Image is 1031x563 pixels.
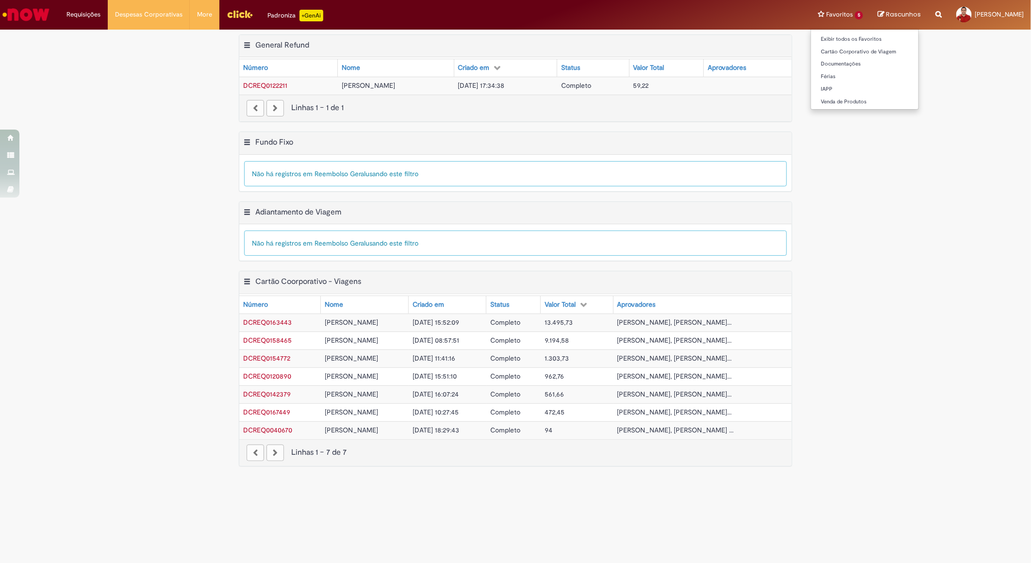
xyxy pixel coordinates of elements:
[413,372,457,381] span: [DATE] 15:51:10
[243,390,291,398] span: DCREQ0142379
[617,408,732,416] span: [PERSON_NAME], [PERSON_NAME]...
[244,161,787,186] div: Não há registros em Reembolso Geral
[325,354,378,363] span: [PERSON_NAME]
[811,71,918,82] a: Férias
[490,372,520,381] span: Completo
[617,354,732,363] span: [PERSON_NAME], [PERSON_NAME]...
[342,81,395,90] span: [PERSON_NAME]
[299,10,323,21] p: +GenAi
[490,300,509,310] div: Status
[243,318,292,327] span: DCREQ0163443
[243,81,287,90] span: DCREQ0122211
[490,390,520,398] span: Completo
[244,231,787,256] div: Não há registros em Reembolso Geral
[255,40,309,50] h2: General Refund
[115,10,183,19] span: Despesas Corporativas
[886,10,921,19] span: Rascunhos
[243,426,292,434] a: Abrir Registro: DCREQ0040670
[1,5,51,24] img: ServiceNow
[975,10,1024,18] span: [PERSON_NAME]
[267,10,323,21] div: Padroniza
[243,277,251,289] button: Cartão Coorporativo - Viagens Menu de contexto
[366,239,418,248] span: usando este filtro
[325,336,378,345] span: [PERSON_NAME]
[633,81,649,90] span: 59,22
[243,81,287,90] a: Abrir Registro: DCREQ0122211
[633,63,665,73] div: Valor Total
[243,426,292,434] span: DCREQ0040670
[247,447,784,458] div: Linhas 1 − 7 de 7
[545,408,565,416] span: 472,45
[413,408,459,416] span: [DATE] 10:27:45
[490,408,520,416] span: Completo
[243,40,251,53] button: General Refund Menu de contexto
[243,137,251,150] button: Fundo Fixo Menu de contexto
[545,354,569,363] span: 1.303,73
[826,10,853,19] span: Favoritos
[325,408,378,416] span: [PERSON_NAME]
[255,207,341,217] h2: Adiantamento de Viagem
[545,336,569,345] span: 9.194,58
[255,137,293,147] h2: Fundo Fixo
[490,336,520,345] span: Completo
[811,59,918,69] a: Documentações
[243,408,290,416] span: DCREQ0167449
[545,318,573,327] span: 13.495,73
[325,390,378,398] span: [PERSON_NAME]
[247,102,784,114] div: Linhas 1 − 1 de 1
[811,34,918,45] a: Exibir todos os Favoritos
[243,336,292,345] span: DCREQ0158465
[197,10,212,19] span: More
[811,47,918,57] a: Cartão Corporativo de Viagem
[561,63,580,73] div: Status
[490,426,520,434] span: Completo
[239,95,792,121] nav: paginação
[617,390,732,398] span: [PERSON_NAME], [PERSON_NAME]...
[325,372,378,381] span: [PERSON_NAME]
[67,10,100,19] span: Requisições
[325,300,343,310] div: Nome
[878,10,921,19] a: Rascunhos
[458,81,505,90] span: [DATE] 17:34:38
[243,318,292,327] a: Abrir Registro: DCREQ0163443
[239,439,792,466] nav: paginação
[545,300,576,310] div: Valor Total
[811,97,918,107] a: Venda de Produtos
[855,11,863,19] span: 5
[617,336,732,345] span: [PERSON_NAME], [PERSON_NAME]...
[561,81,591,90] span: Completo
[545,426,552,434] span: 94
[342,63,360,73] div: Nome
[545,372,564,381] span: 962,76
[243,63,268,73] div: Número
[617,372,732,381] span: [PERSON_NAME], [PERSON_NAME]...
[243,408,290,416] a: Abrir Registro: DCREQ0167449
[413,318,459,327] span: [DATE] 15:52:09
[413,300,444,310] div: Criado em
[811,29,919,110] ul: Favoritos
[811,84,918,95] a: IAPP
[458,63,490,73] div: Criado em
[243,354,290,363] span: DCREQ0154772
[243,336,292,345] a: Abrir Registro: DCREQ0158465
[255,277,361,287] h2: Cartão Coorporativo - Viagens
[490,354,520,363] span: Completo
[227,7,253,21] img: click_logo_yellow_360x200.png
[243,354,290,363] a: Abrir Registro: DCREQ0154772
[490,318,520,327] span: Completo
[708,63,746,73] div: Aprovadores
[617,300,656,310] div: Aprovadores
[243,300,268,310] div: Número
[413,426,459,434] span: [DATE] 18:29:43
[366,169,418,178] span: usando este filtro
[413,390,459,398] span: [DATE] 16:07:24
[413,354,455,363] span: [DATE] 11:41:16
[243,390,291,398] a: Abrir Registro: DCREQ0142379
[545,390,564,398] span: 561,66
[243,207,251,220] button: Adiantamento de Viagem Menu de contexto
[243,372,291,381] span: DCREQ0120890
[243,372,291,381] a: Abrir Registro: DCREQ0120890
[325,318,378,327] span: [PERSON_NAME]
[325,426,378,434] span: [PERSON_NAME]
[617,318,732,327] span: [PERSON_NAME], [PERSON_NAME]...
